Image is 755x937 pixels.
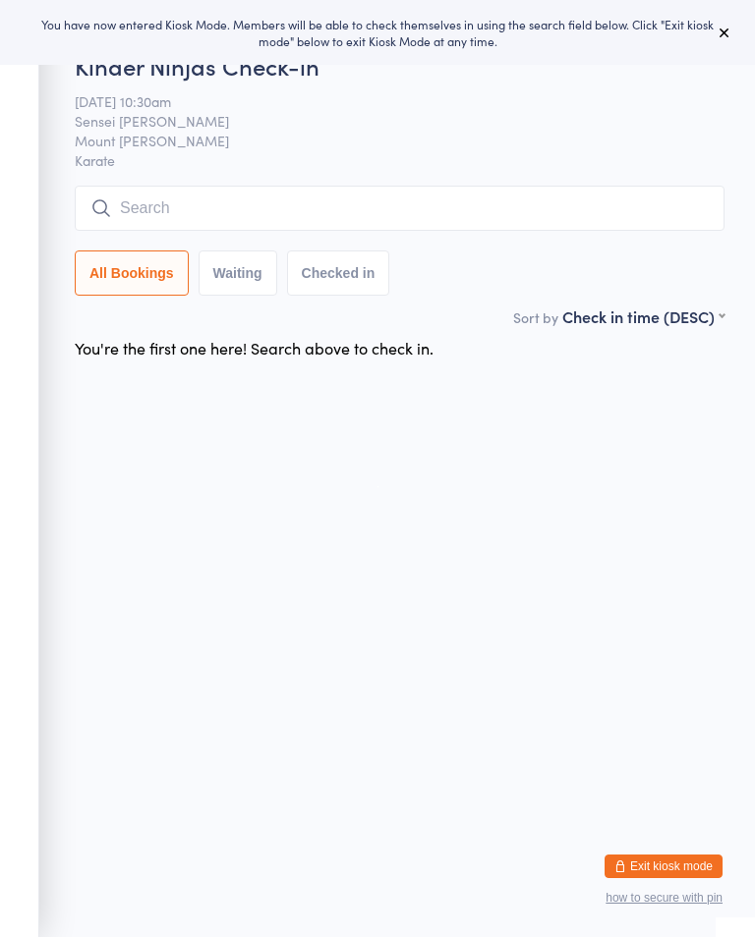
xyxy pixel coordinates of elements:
[606,891,723,905] button: how to secure with pin
[75,250,189,296] button: All Bookings
[75,186,725,231] input: Search
[562,305,725,327] div: Check in time (DESC)
[31,16,724,49] div: You have now entered Kiosk Mode. Members will be able to check themselves in using the search fie...
[75,150,725,170] span: Karate
[513,307,558,327] label: Sort by
[75,111,694,131] span: Sensei [PERSON_NAME]
[75,337,434,358] div: You're the first one here! Search above to check in.
[287,250,390,296] button: Checked in
[75,49,725,82] h2: Kinder Ninjas Check-in
[75,131,694,150] span: Mount [PERSON_NAME]
[199,250,277,296] button: Waiting
[75,91,694,111] span: [DATE] 10:30am
[605,854,723,878] button: Exit kiosk mode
